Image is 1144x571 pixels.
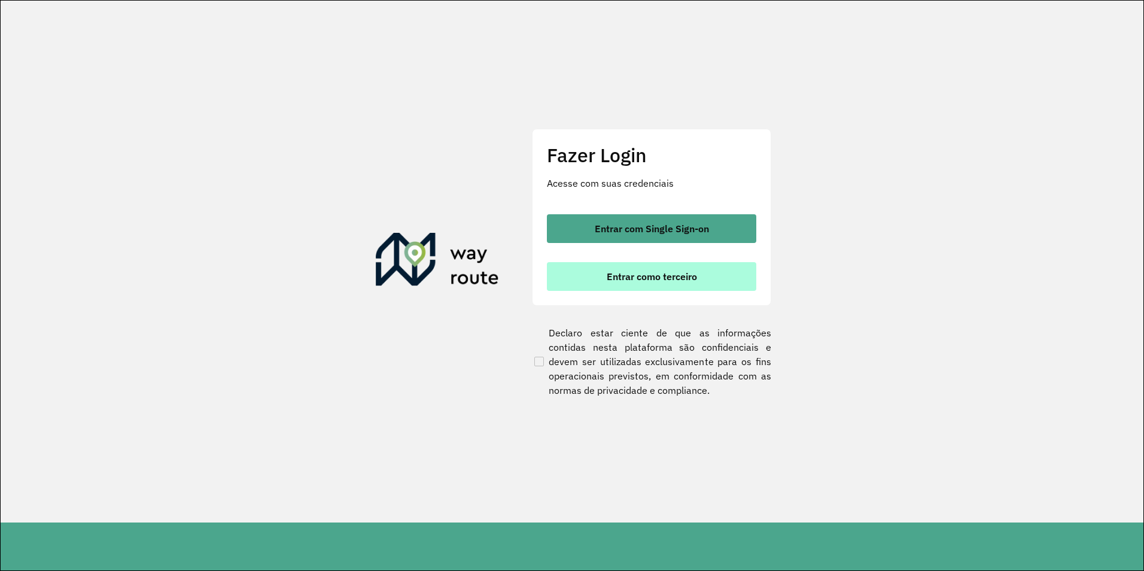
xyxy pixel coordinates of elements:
[547,262,756,291] button: button
[376,233,499,290] img: Roteirizador AmbevTech
[532,326,771,397] label: Declaro estar ciente de que as informações contidas nesta plataforma são confidenciais e devem se...
[547,176,756,190] p: Acesse com suas credenciais
[547,144,756,166] h2: Fazer Login
[607,272,697,281] span: Entrar como terceiro
[547,214,756,243] button: button
[595,224,709,233] span: Entrar com Single Sign-on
